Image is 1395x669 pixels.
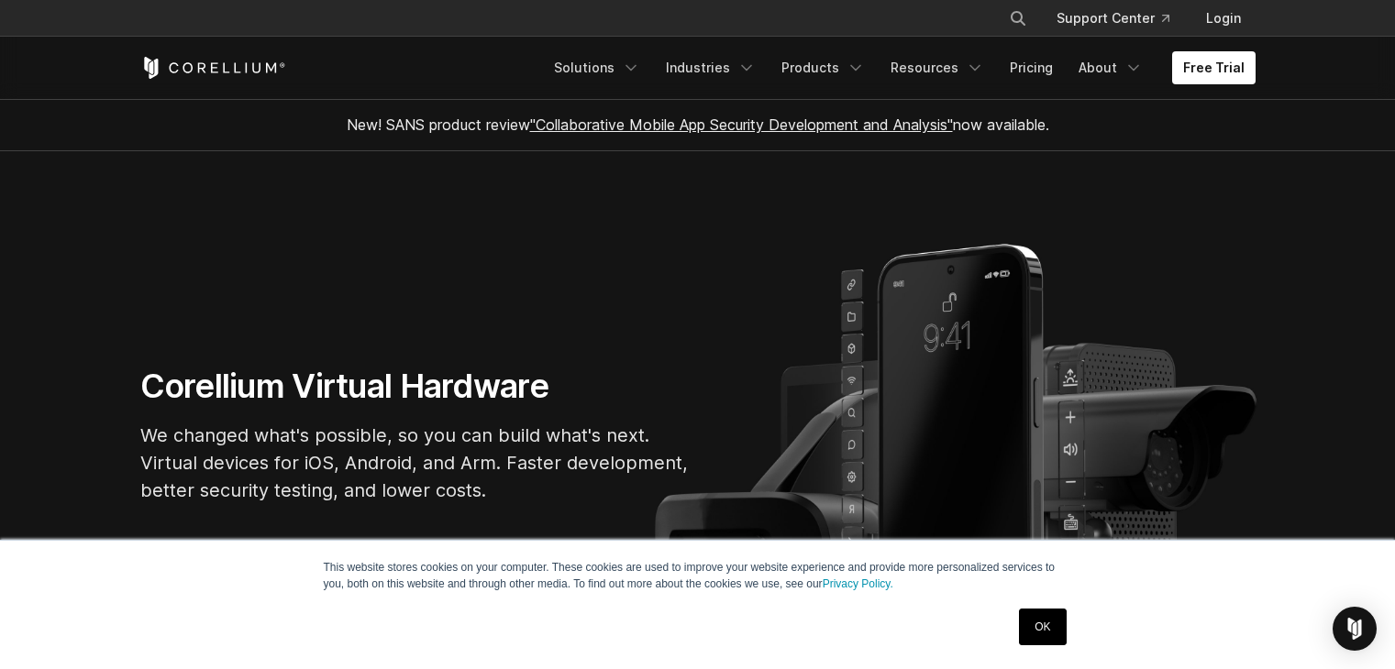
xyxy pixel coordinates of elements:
h1: Corellium Virtual Hardware [140,366,691,407]
a: Products [770,51,876,84]
div: Navigation Menu [987,2,1256,35]
a: Support Center [1042,2,1184,35]
a: Login [1191,2,1256,35]
div: Open Intercom Messenger [1333,607,1377,651]
a: OK [1019,609,1066,645]
a: "Collaborative Mobile App Security Development and Analysis" [530,115,953,134]
a: Industries [655,51,767,84]
p: This website stores cookies on your computer. These cookies are used to improve your website expe... [324,559,1072,592]
a: Free Trial [1172,51,1256,84]
a: Privacy Policy. [823,577,893,590]
a: Pricing [999,51,1064,84]
a: Solutions [543,51,651,84]
span: New! SANS product review now available. [347,115,1049,134]
a: About [1068,51,1154,84]
button: Search [1002,2,1035,35]
a: Corellium Home [140,57,286,79]
div: Navigation Menu [543,51,1256,84]
p: We changed what's possible, so you can build what's next. Virtual devices for iOS, Android, and A... [140,422,691,504]
a: Resources [880,51,995,84]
